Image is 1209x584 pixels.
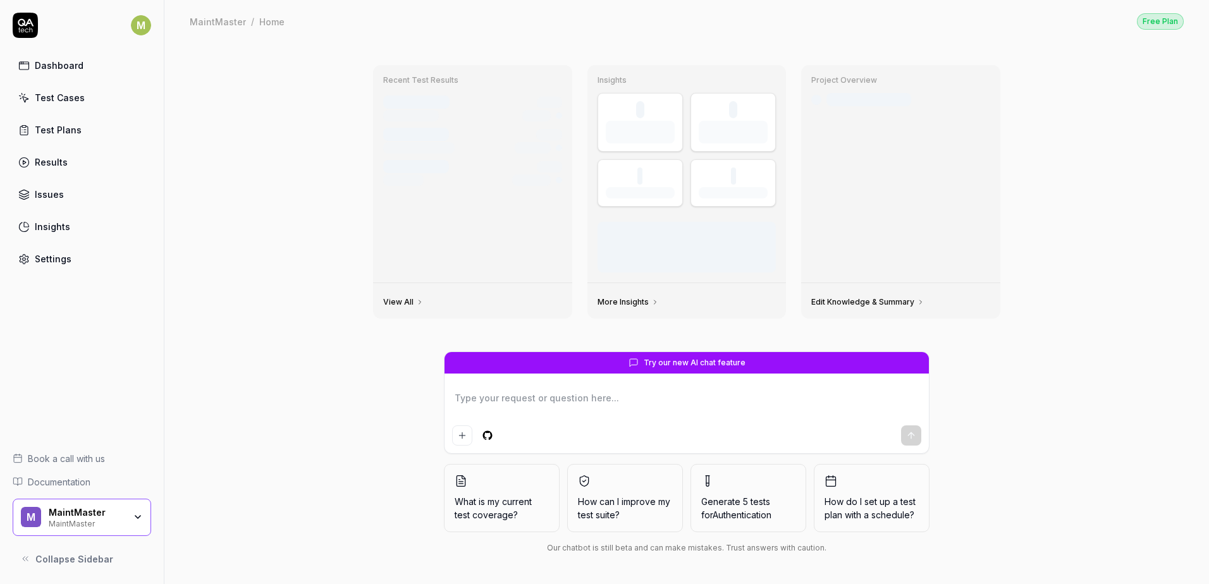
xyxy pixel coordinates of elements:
span: Documentation [28,475,90,489]
div: Insights [35,220,70,233]
span: Try our new AI chat feature [644,357,746,368]
span: What is my current test coverage? [455,495,549,521]
a: Settings [13,246,151,271]
div: Issues [35,188,64,201]
a: Results [13,150,151,174]
button: How can I improve my test suite? [567,464,683,532]
div: Results [35,155,68,169]
div: Dashboard [35,59,83,72]
span: Book a call with us [28,452,105,465]
h3: Project Overview [811,75,990,85]
span: M [131,15,151,35]
div: Last crawled [DATE] [826,93,911,106]
a: More Insights [598,297,659,307]
div: Test run #1232 [383,160,449,173]
button: MMaintMasterMaintMaster [13,499,151,537]
div: Test Cases [35,91,85,104]
span: How do I set up a test plan with a schedule? [825,495,919,521]
h3: Insights [598,75,776,85]
div: MaintMaster [49,507,125,518]
div: 8/12 tests [515,142,551,154]
a: Book a call with us [13,452,151,465]
div: Success Rate [606,187,675,198]
div: Settings [35,252,71,265]
div: Scheduled [383,174,424,186]
div: Test Executions (last 30 days) [606,121,675,143]
div: Test run #1234 [383,95,450,109]
div: Our chatbot is still beta and can make mistakes. Trust answers with caution. [444,542,930,554]
a: Edit Knowledge & Summary [811,297,924,307]
div: 12 tests [522,110,551,121]
span: Collapse Sidebar [35,552,113,566]
div: MaintMaster [49,518,125,528]
button: Add attachment [452,425,472,446]
a: Documentation [13,475,151,489]
div: Test run #1233 [383,128,449,141]
button: What is my current test coverage? [444,464,560,532]
div: GitHub Push • main [383,142,455,154]
div: Test Plans [35,123,82,137]
div: MaintMaster [190,15,246,28]
button: M [131,13,151,38]
div: 12/12 tests [512,174,551,186]
span: Generate 5 tests for Authentication [701,496,771,520]
a: Issues [13,182,151,207]
div: - [731,167,736,185]
span: M [21,507,41,527]
a: View All [383,297,424,307]
button: Generate 5 tests forAuthentication [690,464,806,532]
div: Avg Duration [699,187,768,198]
a: Free Plan [1137,13,1184,30]
div: - [637,167,642,185]
a: Test Cases [13,85,151,110]
div: 0 [636,101,644,118]
div: Manual Trigger [383,110,439,121]
div: / [251,15,254,28]
div: [DATE] [537,161,562,173]
span: How can I improve my test suite? [578,495,672,521]
button: Collapse Sidebar [13,546,151,571]
div: Test Cases (enabled) [699,121,768,143]
div: 2h ago [537,97,562,108]
a: Test Plans [13,118,151,142]
div: 4h ago [536,129,562,140]
a: Insights [13,214,151,239]
div: 0 [729,101,737,118]
h3: Recent Test Results [383,75,562,85]
a: Dashboard [13,53,151,78]
div: Home [259,15,285,28]
button: How do I set up a test plan with a schedule? [814,464,930,532]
